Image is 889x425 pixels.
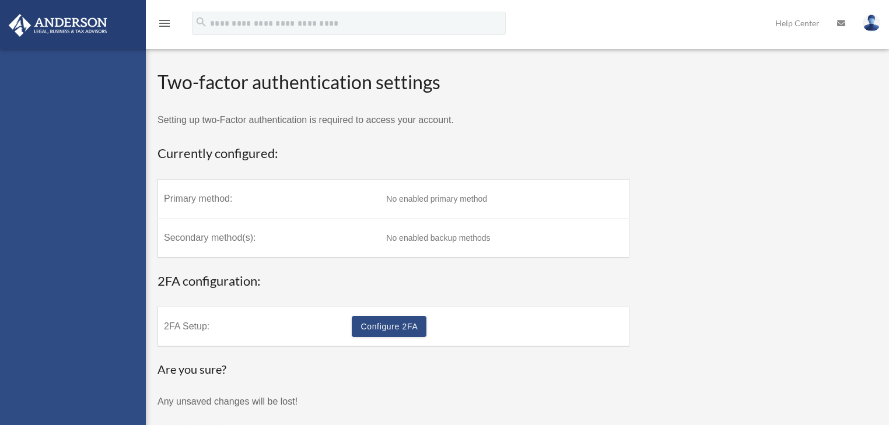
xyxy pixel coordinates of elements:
[5,14,111,37] img: Anderson Advisors Platinum Portal
[352,316,426,337] a: Configure 2FA
[195,16,208,29] i: search
[164,189,374,208] label: Primary method:
[164,317,340,336] label: 2FA Setup:
[157,20,171,30] a: menu
[157,272,629,290] h3: 2FA configuration:
[380,219,629,258] td: No enabled backup methods
[157,361,408,377] h4: Are you sure?
[380,180,629,219] td: No enabled primary method
[157,16,171,30] i: menu
[157,394,408,410] p: Any unsaved changes will be lost!
[157,69,629,96] h2: Two-factor authentication settings
[863,15,880,31] img: User Pic
[164,229,374,247] label: Secondary method(s):
[157,145,629,163] h3: Currently configured:
[157,112,629,128] p: Setting up two-Factor authentication is required to access your account.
